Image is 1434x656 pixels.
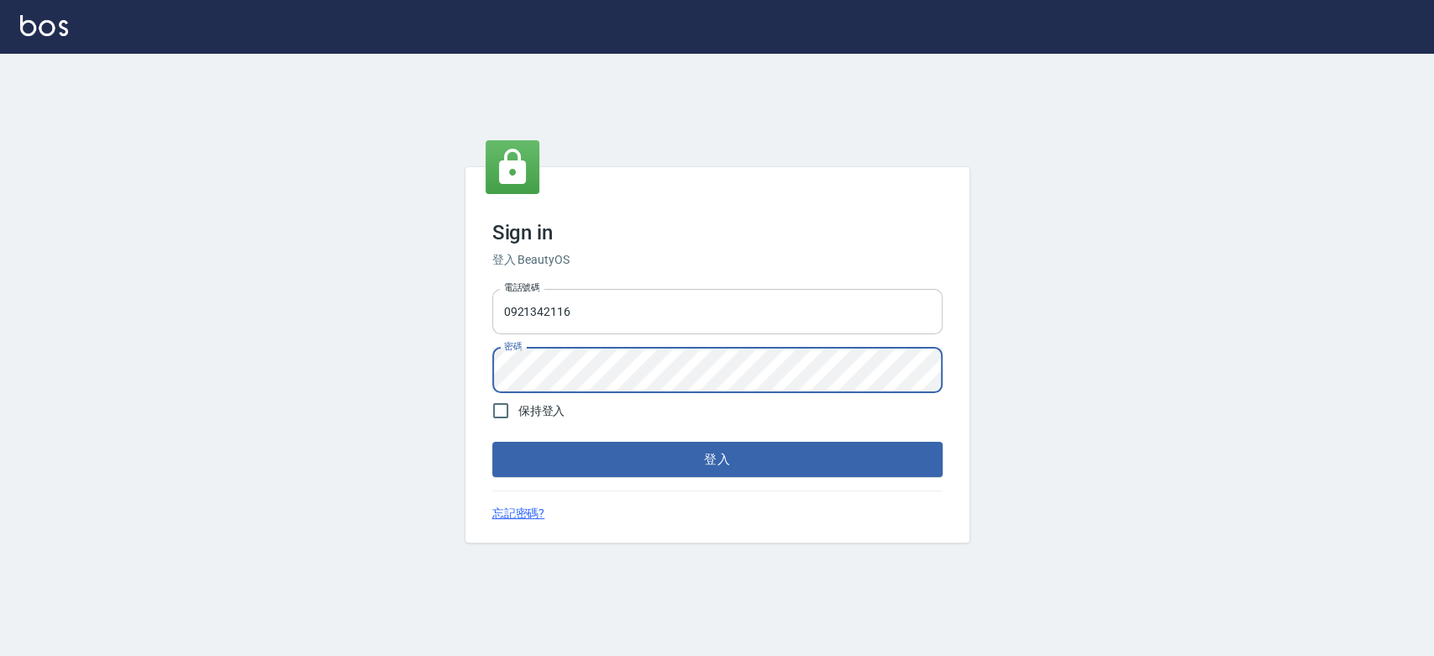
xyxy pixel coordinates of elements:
[518,402,565,420] span: 保持登入
[504,281,539,294] label: 電話號碼
[504,340,522,353] label: 密碼
[492,251,943,269] h6: 登入 BeautyOS
[492,221,943,244] h3: Sign in
[492,442,943,477] button: 登入
[492,505,545,522] a: 忘記密碼?
[20,15,68,36] img: Logo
